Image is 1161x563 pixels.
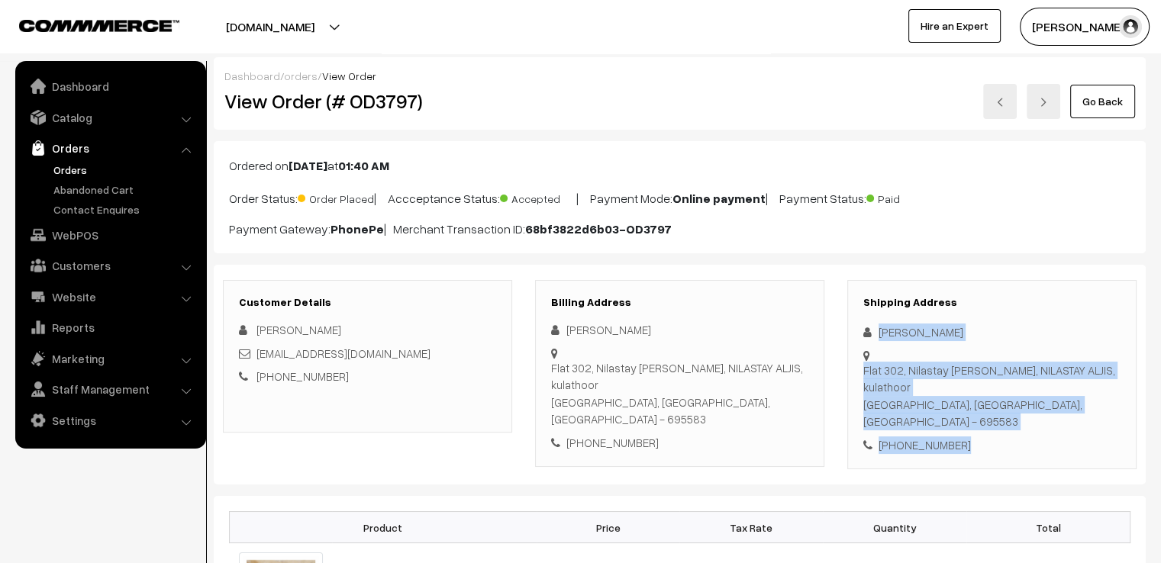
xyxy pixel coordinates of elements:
[19,15,153,34] a: COMMMERCE
[19,134,201,162] a: Orders
[256,323,341,336] span: [PERSON_NAME]
[500,187,576,207] span: Accepted
[19,375,201,403] a: Staff Management
[679,512,823,543] th: Tax Rate
[230,512,537,543] th: Product
[1119,15,1142,38] img: user
[1039,98,1048,107] img: right-arrow.png
[525,221,672,236] b: 68bf3822d6b03-OD3797
[173,8,368,46] button: [DOMAIN_NAME]
[229,156,1130,175] p: Ordered on at
[551,321,808,339] div: [PERSON_NAME]
[224,69,280,82] a: Dashboard
[338,158,389,173] b: 01:40 AM
[19,314,201,341] a: Reports
[19,72,201,100] a: Dashboard
[551,359,808,428] div: Flat 302, Nilastay [PERSON_NAME], NILASTAY ALJIS, kulathoor [GEOGRAPHIC_DATA], [GEOGRAPHIC_DATA],...
[551,296,808,309] h3: Billing Address
[289,158,327,173] b: [DATE]
[50,201,201,217] a: Contact Enquires
[823,512,966,543] th: Quantity
[322,69,376,82] span: View Order
[19,221,201,249] a: WebPOS
[863,436,1121,454] div: [PHONE_NUMBER]
[908,9,1001,43] a: Hire an Expert
[995,98,1005,107] img: left-arrow.png
[256,346,431,360] a: [EMAIL_ADDRESS][DOMAIN_NAME]
[19,345,201,372] a: Marketing
[863,362,1121,430] div: Flat 302, Nilastay [PERSON_NAME], NILASTAY ALJIS, kulathoor [GEOGRAPHIC_DATA], [GEOGRAPHIC_DATA],...
[50,162,201,178] a: Orders
[256,369,349,383] a: [PHONE_NUMBER]
[19,407,201,434] a: Settings
[551,434,808,452] div: [PHONE_NUMBER]
[537,512,680,543] th: Price
[50,182,201,198] a: Abandoned Cart
[284,69,318,82] a: orders
[229,187,1130,208] p: Order Status: | Accceptance Status: | Payment Mode: | Payment Status:
[866,187,943,207] span: Paid
[224,89,513,113] h2: View Order (# OD3797)
[966,512,1130,543] th: Total
[331,221,384,236] b: PhonePe
[672,191,766,206] b: Online payment
[19,252,201,279] a: Customers
[19,20,179,31] img: COMMMERCE
[19,283,201,310] a: Website
[298,187,374,207] span: Order Placed
[863,296,1121,309] h3: Shipping Address
[229,220,1130,238] p: Payment Gateway: | Merchant Transaction ID:
[1020,8,1150,46] button: [PERSON_NAME]
[239,296,496,309] h3: Customer Details
[1070,85,1135,118] a: Go Back
[224,68,1135,84] div: / /
[863,323,1121,341] div: [PERSON_NAME]
[19,104,201,131] a: Catalog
